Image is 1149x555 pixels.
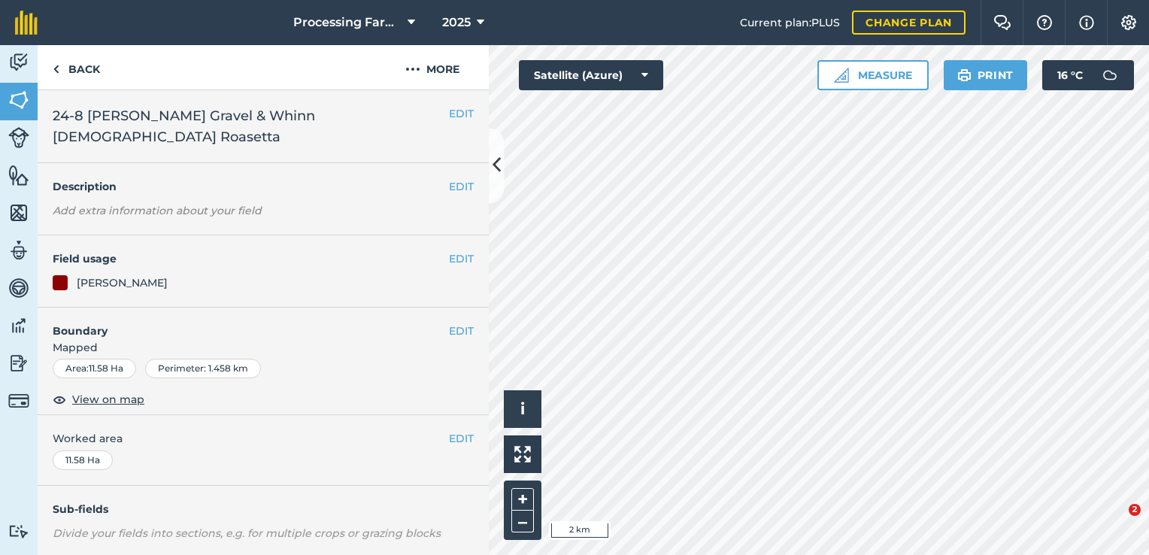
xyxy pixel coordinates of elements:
[1098,504,1134,540] iframe: Intercom live chat
[944,60,1028,90] button: Print
[53,105,449,147] span: 24-8 [PERSON_NAME] Gravel & Whinn [DEMOGRAPHIC_DATA] Roasetta
[15,11,38,35] img: fieldmargin Logo
[8,314,29,337] img: svg+xml;base64,PD94bWwgdmVyc2lvbj0iMS4wIiBlbmNvZGluZz0idXRmLTgiPz4KPCEtLSBHZW5lcmF0b3I6IEFkb2JlIE...
[405,60,420,78] img: svg+xml;base64,PHN2ZyB4bWxucz0iaHR0cDovL3d3dy53My5vcmcvMjAwMC9zdmciIHdpZHRoPSIyMCIgaGVpZ2h0PSIyNC...
[77,274,168,291] div: [PERSON_NAME]
[38,339,489,356] span: Mapped
[442,14,471,32] span: 2025
[53,450,113,470] div: 11.58 Ha
[8,277,29,299] img: svg+xml;base64,PD94bWwgdmVyc2lvbj0iMS4wIiBlbmNvZGluZz0idXRmLTgiPz4KPCEtLSBHZW5lcmF0b3I6IEFkb2JlIE...
[53,359,136,378] div: Area : 11.58 Ha
[8,239,29,262] img: svg+xml;base64,PD94bWwgdmVyc2lvbj0iMS4wIiBlbmNvZGluZz0idXRmLTgiPz4KPCEtLSBHZW5lcmF0b3I6IEFkb2JlIE...
[8,202,29,224] img: svg+xml;base64,PHN2ZyB4bWxucz0iaHR0cDovL3d3dy53My5vcmcvMjAwMC9zdmciIHdpZHRoPSI1NiIgaGVpZ2h0PSI2MC...
[145,359,261,378] div: Perimeter : 1.458 km
[53,430,474,447] span: Worked area
[449,323,474,339] button: EDIT
[53,178,474,195] h4: Description
[8,89,29,111] img: svg+xml;base64,PHN2ZyB4bWxucz0iaHR0cDovL3d3dy53My5vcmcvMjAwMC9zdmciIHdpZHRoPSI1NiIgaGVpZ2h0PSI2MC...
[449,430,474,447] button: EDIT
[817,60,929,90] button: Measure
[514,446,531,462] img: Four arrows, one pointing top left, one top right, one bottom right and the last bottom left
[8,524,29,538] img: svg+xml;base64,PD94bWwgdmVyc2lvbj0iMS4wIiBlbmNvZGluZz0idXRmLTgiPz4KPCEtLSBHZW5lcmF0b3I6IEFkb2JlIE...
[957,66,972,84] img: svg+xml;base64,PHN2ZyB4bWxucz0iaHR0cDovL3d3dy53My5vcmcvMjAwMC9zdmciIHdpZHRoPSIxOSIgaGVpZ2h0PSIyNC...
[1095,60,1125,90] img: svg+xml;base64,PD94bWwgdmVyc2lvbj0iMS4wIiBlbmNvZGluZz0idXRmLTgiPz4KPCEtLSBHZW5lcmF0b3I6IEFkb2JlIE...
[511,511,534,532] button: –
[449,105,474,122] button: EDIT
[520,399,525,418] span: i
[376,45,489,89] button: More
[53,526,441,540] em: Divide your fields into sections, e.g. for multiple crops or grazing blocks
[1120,15,1138,30] img: A cog icon
[449,250,474,267] button: EDIT
[8,51,29,74] img: svg+xml;base64,PD94bWwgdmVyc2lvbj0iMS4wIiBlbmNvZGluZz0idXRmLTgiPz4KPCEtLSBHZW5lcmF0b3I6IEFkb2JlIE...
[504,390,541,428] button: i
[511,488,534,511] button: +
[38,45,115,89] a: Back
[72,391,144,408] span: View on map
[1042,60,1134,90] button: 16 °C
[38,501,489,517] h4: Sub-fields
[8,352,29,375] img: svg+xml;base64,PD94bWwgdmVyc2lvbj0iMS4wIiBlbmNvZGluZz0idXRmLTgiPz4KPCEtLSBHZW5lcmF0b3I6IEFkb2JlIE...
[8,390,29,411] img: svg+xml;base64,PD94bWwgdmVyc2lvbj0iMS4wIiBlbmNvZGluZz0idXRmLTgiPz4KPCEtLSBHZW5lcmF0b3I6IEFkb2JlIE...
[1057,60,1083,90] span: 16 ° C
[740,14,840,31] span: Current plan : PLUS
[1035,15,1054,30] img: A question mark icon
[8,127,29,148] img: svg+xml;base64,PD94bWwgdmVyc2lvbj0iMS4wIiBlbmNvZGluZz0idXRmLTgiPz4KPCEtLSBHZW5lcmF0b3I6IEFkb2JlIE...
[449,178,474,195] button: EDIT
[53,204,262,217] em: Add extra information about your field
[53,390,66,408] img: svg+xml;base64,PHN2ZyB4bWxucz0iaHR0cDovL3d3dy53My5vcmcvMjAwMC9zdmciIHdpZHRoPSIxOCIgaGVpZ2h0PSIyNC...
[53,390,144,408] button: View on map
[53,60,59,78] img: svg+xml;base64,PHN2ZyB4bWxucz0iaHR0cDovL3d3dy53My5vcmcvMjAwMC9zdmciIHdpZHRoPSI5IiBoZWlnaHQ9IjI0Ii...
[1129,504,1141,516] span: 2
[53,250,449,267] h4: Field usage
[834,68,849,83] img: Ruler icon
[993,15,1011,30] img: Two speech bubbles overlapping with the left bubble in the forefront
[1079,14,1094,32] img: svg+xml;base64,PHN2ZyB4bWxucz0iaHR0cDovL3d3dy53My5vcmcvMjAwMC9zdmciIHdpZHRoPSIxNyIgaGVpZ2h0PSIxNy...
[8,164,29,187] img: svg+xml;base64,PHN2ZyB4bWxucz0iaHR0cDovL3d3dy53My5vcmcvMjAwMC9zdmciIHdpZHRoPSI1NiIgaGVpZ2h0PSI2MC...
[519,60,663,90] button: Satellite (Azure)
[293,14,402,32] span: Processing Farms
[38,308,449,339] h4: Boundary
[852,11,966,35] a: Change plan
